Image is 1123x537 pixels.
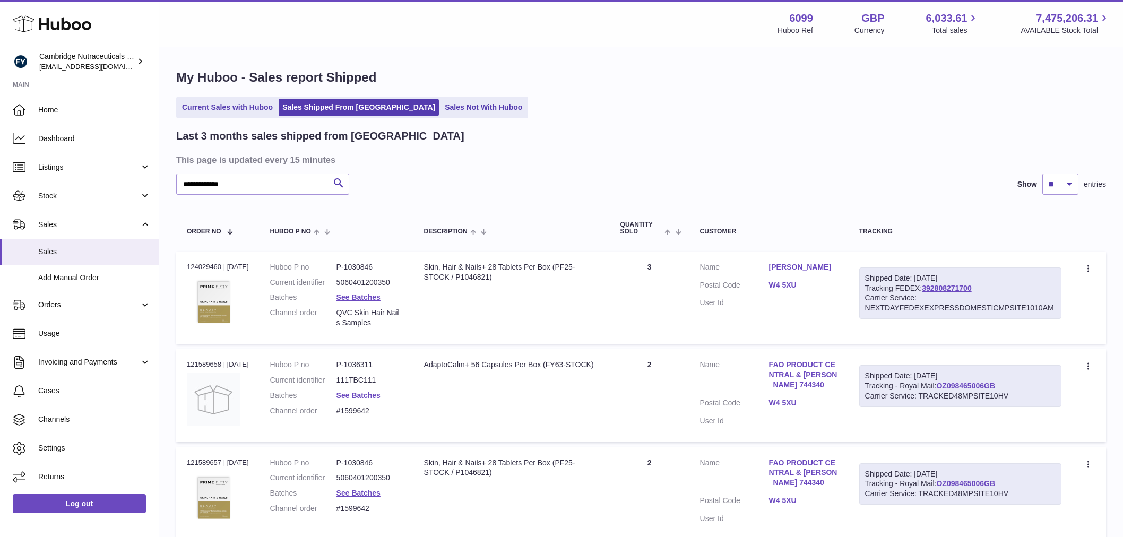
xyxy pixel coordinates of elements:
dt: Huboo P no [270,262,336,272]
img: huboo@camnutra.com [13,54,29,70]
img: $_57.JPG [187,275,240,328]
div: Tracking - Royal Mail: [859,365,1061,407]
dt: Channel order [270,406,336,416]
span: Invoicing and Payments [38,357,140,367]
a: W4 5XU [769,280,838,290]
span: Order No [187,228,221,235]
div: Shipped Date: [DATE] [865,469,1056,479]
a: W4 5XU [769,496,838,506]
a: See Batches [336,293,381,301]
a: 7,475,206.31 AVAILABLE Stock Total [1021,11,1110,36]
dt: Batches [270,292,336,302]
dd: P-1030846 [336,262,403,272]
a: 6,033.61 Total sales [926,11,980,36]
dt: Name [700,262,769,275]
span: Description [424,228,468,235]
div: 121589658 | [DATE] [187,360,249,369]
dt: Batches [270,391,336,401]
dd: P-1030846 [336,458,403,468]
a: Log out [13,494,146,513]
a: FAO PRODUCT CENTRAL & [PERSON_NAME] 744340 [769,458,838,488]
div: Carrier Service: TRACKED48MPSITE10HV [865,391,1056,401]
strong: GBP [861,11,884,25]
dd: 5060401200350 [336,278,403,288]
dt: Huboo P no [270,360,336,370]
div: AdaptoCalm+ 56 Capsules Per Box (FY63-STOCK) [424,360,599,370]
dt: Name [700,360,769,393]
div: Carrier Service: TRACKED48MPSITE10HV [865,489,1056,499]
div: 121589657 | [DATE] [187,458,249,467]
dd: #1599642 [336,504,403,514]
a: FAO PRODUCT CENTRAL & [PERSON_NAME] 744340 [769,360,838,390]
a: OZ098465006GB [936,382,995,390]
span: Cases [38,386,151,396]
span: Stock [38,191,140,201]
dt: Channel order [270,308,336,328]
label: Show [1017,179,1037,189]
a: W4 5XU [769,398,838,408]
div: Shipped Date: [DATE] [865,273,1056,283]
a: Current Sales with Huboo [178,99,277,116]
div: Skin, Hair & Nails+ 28 Tablets Per Box (PF25-STOCK / P1046821) [424,262,599,282]
span: Sales [38,220,140,230]
div: Tracking - Royal Mail: [859,463,1061,505]
h1: My Huboo - Sales report Shipped [176,69,1106,86]
span: entries [1084,179,1106,189]
span: Listings [38,162,140,172]
h2: Last 3 months sales shipped from [GEOGRAPHIC_DATA] [176,129,464,143]
img: $_57.JPG [187,471,240,524]
dd: P-1036311 [336,360,403,370]
dt: Batches [270,488,336,498]
span: 7,475,206.31 [1036,11,1098,25]
dd: #1599642 [336,406,403,416]
div: Customer [700,228,838,235]
span: Channels [38,414,151,425]
div: Carrier Service: NEXTDAYFEDEXEXPRESSDOMESTICMPSITE1010AM [865,293,1056,313]
dt: Postal Code [700,496,769,508]
span: AVAILABLE Stock Total [1021,25,1110,36]
div: Shipped Date: [DATE] [865,371,1056,381]
span: Orders [38,300,140,310]
a: See Batches [336,489,381,497]
dt: User Id [700,514,769,524]
a: Sales Not With Huboo [441,99,526,116]
div: Tracking FEDEX: [859,267,1061,319]
dt: Postal Code [700,280,769,293]
dd: 111TBC111 [336,375,403,385]
dd: QVC Skin Hair Nails Samples [336,308,403,328]
div: Huboo Ref [778,25,813,36]
span: Home [38,105,151,115]
dt: User Id [700,298,769,308]
a: 392808271700 [922,284,971,292]
div: Tracking [859,228,1061,235]
div: Cambridge Nutraceuticals Ltd [39,51,135,72]
h3: This page is updated every 15 minutes [176,154,1103,166]
span: Returns [38,472,151,482]
span: Dashboard [38,134,151,144]
a: OZ098465006GB [936,479,995,488]
span: Settings [38,443,151,453]
strong: 6099 [789,11,813,25]
span: Total sales [932,25,979,36]
a: Sales Shipped From [GEOGRAPHIC_DATA] [279,99,439,116]
span: Quantity Sold [620,221,662,235]
a: [PERSON_NAME] [769,262,838,272]
dt: Current identifier [270,473,336,483]
dt: Channel order [270,504,336,514]
div: Currency [854,25,885,36]
img: no-photo.jpg [187,373,240,426]
div: Skin, Hair & Nails+ 28 Tablets Per Box (PF25-STOCK / P1046821) [424,458,599,478]
span: Sales [38,247,151,257]
span: Usage [38,328,151,339]
dt: Postal Code [700,398,769,411]
a: See Batches [336,391,381,400]
dt: Huboo P no [270,458,336,468]
dt: Current identifier [270,278,336,288]
span: Huboo P no [270,228,311,235]
dt: User Id [700,416,769,426]
dt: Name [700,458,769,491]
dd: 5060401200350 [336,473,403,483]
td: 3 [610,252,689,344]
dt: Current identifier [270,375,336,385]
div: 124029460 | [DATE] [187,262,249,272]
